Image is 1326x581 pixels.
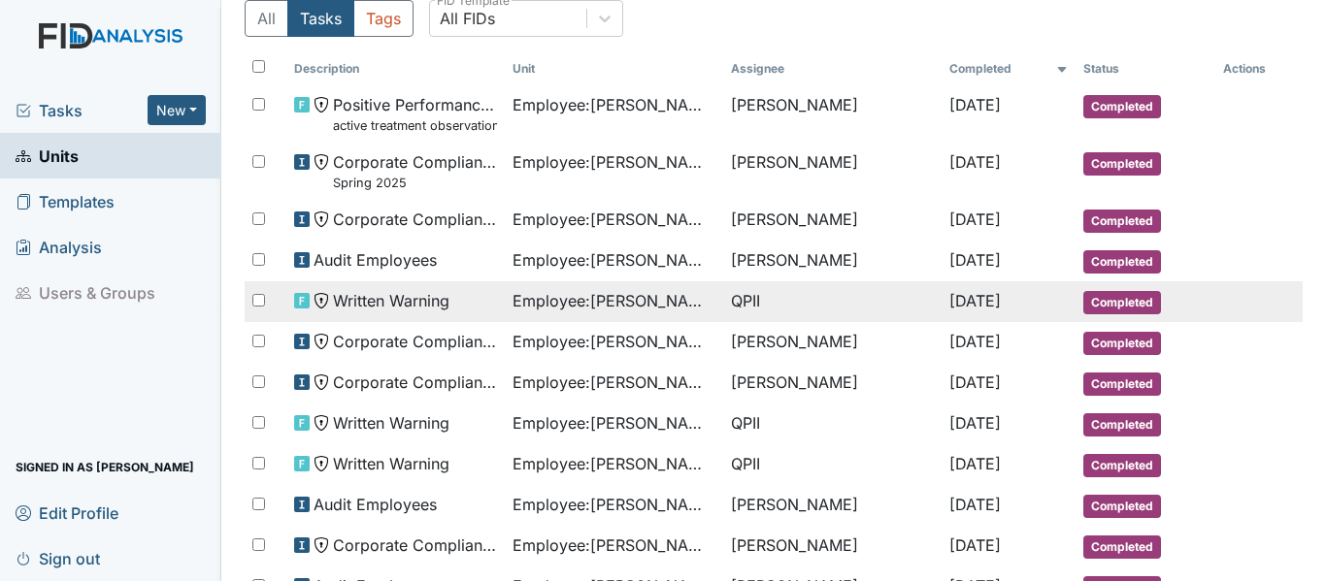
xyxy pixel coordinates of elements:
[723,200,942,241] td: [PERSON_NAME]
[16,452,194,482] span: Signed in as [PERSON_NAME]
[1083,250,1161,274] span: Completed
[1083,152,1161,176] span: Completed
[1083,372,1161,396] span: Completed
[513,289,715,312] span: Employee : [PERSON_NAME]
[949,152,1001,172] span: [DATE]
[333,452,449,475] span: Written Warning
[949,250,1001,270] span: [DATE]
[723,241,942,281] td: [PERSON_NAME]
[333,116,497,135] small: active treatment observation
[513,533,715,557] span: Employee : [PERSON_NAME]
[949,495,1001,514] span: [DATE]
[513,493,715,516] span: Employee : [PERSON_NAME]
[333,411,449,435] span: Written Warning
[333,289,449,312] span: Written Warning
[314,248,437,272] span: Audit Employees
[16,141,79,171] span: Units
[949,454,1001,473] span: [DATE]
[333,371,497,394] span: Corporate Compliance
[333,174,497,192] small: Spring 2025
[513,150,715,174] span: Employee : [PERSON_NAME]
[333,330,497,353] span: Corporate Compliance
[513,411,715,435] span: Employee : [PERSON_NAME]
[286,52,505,85] th: Toggle SortBy
[333,150,497,192] span: Corporate Compliance Spring 2025
[513,208,715,231] span: Employee : [PERSON_NAME]
[723,52,942,85] th: Assignee
[1083,413,1161,436] span: Completed
[513,93,715,116] span: Employee : [PERSON_NAME]
[505,52,723,85] th: Toggle SortBy
[949,372,1001,392] span: [DATE]
[16,498,118,528] span: Edit Profile
[723,85,942,143] td: [PERSON_NAME]
[723,403,942,444] td: QPII
[333,93,497,135] span: Positive Performance Review active treatment observation
[1083,291,1161,314] span: Completed
[16,543,100,573] span: Sign out
[1083,535,1161,559] span: Completed
[1076,52,1215,85] th: Toggle SortBy
[16,186,115,216] span: Templates
[723,444,942,485] td: QPII
[333,208,497,231] span: Corporate Compliance
[723,143,942,200] td: [PERSON_NAME]
[949,95,1001,114] span: [DATE]
[148,95,206,125] button: New
[1215,52,1303,85] th: Actions
[513,371,715,394] span: Employee : [PERSON_NAME]
[949,291,1001,310] span: [DATE]
[16,99,148,122] a: Tasks
[16,232,102,262] span: Analysis
[949,413,1001,433] span: [DATE]
[1083,332,1161,355] span: Completed
[949,332,1001,351] span: [DATE]
[723,485,942,526] td: [PERSON_NAME]
[513,452,715,475] span: Employee : [PERSON_NAME]
[723,281,942,322] td: QPII
[333,533,497,557] span: Corporate Compliance
[723,526,942,566] td: [PERSON_NAME]
[723,363,942,403] td: [PERSON_NAME]
[949,535,1001,555] span: [DATE]
[723,322,942,363] td: [PERSON_NAME]
[1083,454,1161,477] span: Completed
[1083,495,1161,518] span: Completed
[1083,95,1161,118] span: Completed
[513,248,715,272] span: Employee : [PERSON_NAME]
[252,60,265,73] input: Toggle All Rows Selected
[513,330,715,353] span: Employee : [PERSON_NAME]
[949,210,1001,229] span: [DATE]
[314,493,437,516] span: Audit Employees
[1083,210,1161,233] span: Completed
[440,7,495,30] div: All FIDs
[942,52,1076,85] th: Toggle SortBy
